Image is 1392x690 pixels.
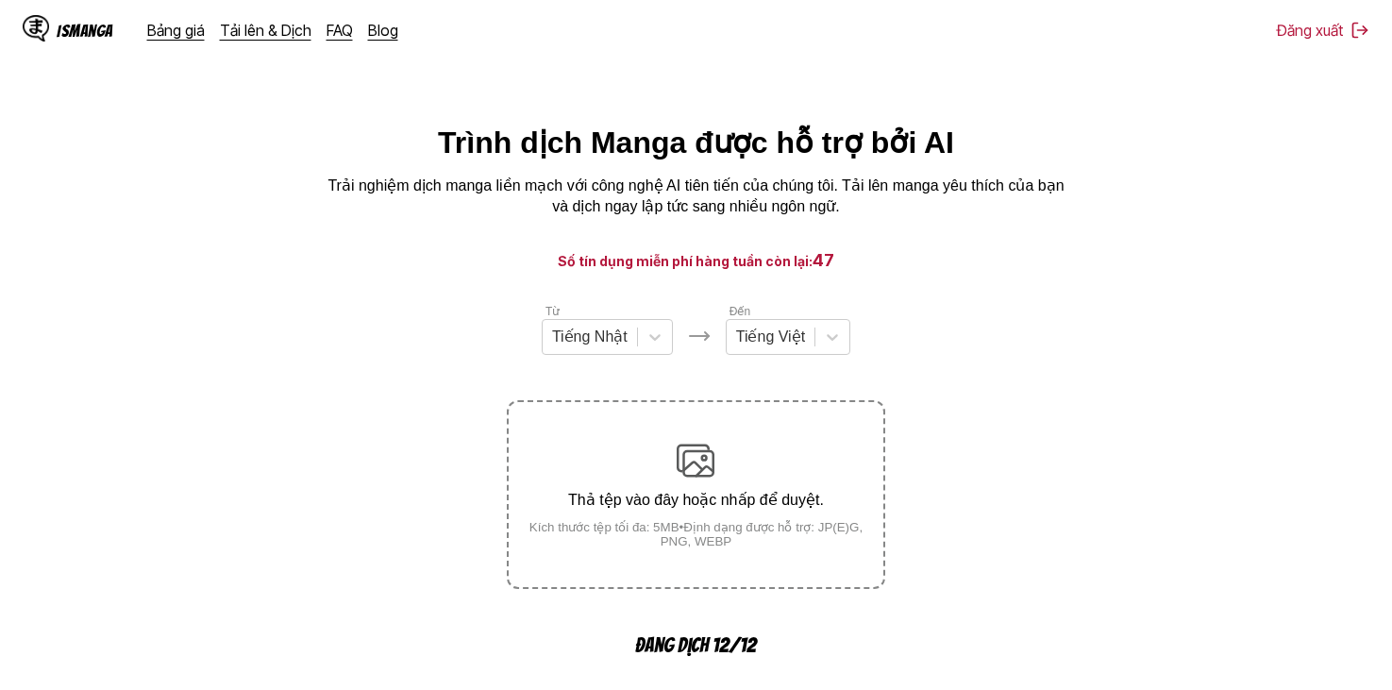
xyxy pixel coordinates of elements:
[438,125,954,160] h1: Trình dịch Manga được hỗ trợ bởi AI
[1277,21,1369,40] button: Đăng xuất
[57,22,113,40] div: IsManga
[730,305,750,318] label: Đến
[327,21,353,40] a: FAQ
[23,15,49,42] img: IsManga Logo
[220,21,311,40] a: Tải lên & Dịch
[319,176,1074,218] p: Trải nghiệm dịch manga liền mạch với công nghệ AI tiên tiến của chúng tôi. Tải lên manga yêu thíc...
[23,15,147,45] a: IsManga LogoIsManga
[813,250,834,270] span: 47
[1350,21,1369,40] img: Sign out
[147,21,205,40] a: Bảng giá
[509,520,882,548] small: Kích thước tệp tối đa: 5MB • Định dạng được hỗ trợ: JP(E)G, PNG, WEBP
[545,305,560,318] label: Từ
[509,491,882,509] p: Thả tệp vào đây hoặc nhấp để duyệt.
[368,21,398,40] a: Blog
[688,325,711,347] img: Languages icon
[45,248,1347,272] h3: Số tín dụng miễn phí hàng tuần còn lại:
[507,634,884,656] p: Đang dịch 12/12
